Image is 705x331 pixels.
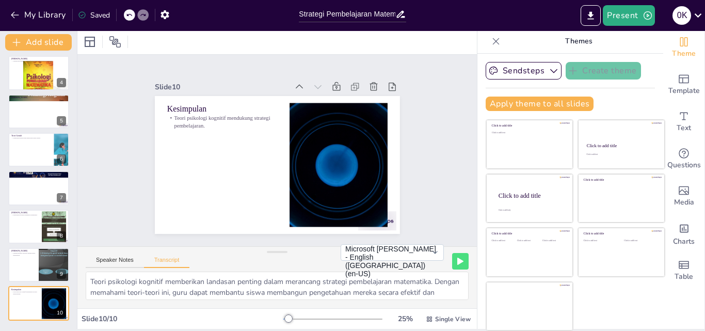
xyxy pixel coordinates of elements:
div: 10 [54,308,66,318]
div: Click to add title [584,232,658,235]
div: 10 [8,286,69,320]
button: Speaker Notes [86,257,144,268]
input: Insert title [299,7,395,22]
span: Charts [673,236,695,247]
p: Discovery learning penting dalam pembelajaran. [11,99,66,101]
button: Add slide [5,34,72,51]
div: 9 [8,248,69,282]
button: 0 K [672,5,691,26]
p: [PERSON_NAME] [11,249,36,253]
p: Themes [504,29,653,54]
div: Add ready made slides [663,66,704,103]
span: Position [109,36,121,48]
div: 6 [8,133,69,167]
button: Play [452,253,469,270]
div: Get real-time input from your audience [663,140,704,178]
p: Tahapan perkembangan kognitif memengaruhi pemahaman matematika. [11,60,66,62]
div: Click to add body [499,209,564,211]
button: Sendsteps [486,62,562,80]
p: [PERSON_NAME] [11,211,39,214]
div: 0 K [672,6,691,25]
div: 25 % [393,314,418,324]
p: Pemahaman menyeluruh diperlukan dalam belajar. [11,137,51,139]
div: 9 [57,270,66,279]
div: Click to add title [499,192,565,199]
div: Click to add title [587,143,655,148]
button: Apply theme to all slides [486,97,594,111]
div: Change the overall theme [663,29,704,66]
textarea: Teori psikologi kognitif memberikan landasan penting dalam merancang strategi pembelajaran matema... [86,272,469,300]
p: [PERSON_NAME] [11,96,66,99]
p: Teori psikologi kognitif mendukung strategi pembelajaran. [167,114,277,130]
button: My Library [8,7,70,23]
div: Click to add title [492,232,566,235]
button: Microsoft [PERSON_NAME] - English ([GEOGRAPHIC_DATA]) (en-US) [341,244,444,261]
span: Media [674,197,694,208]
div: 4 [8,56,69,90]
p: Tahapan berpikir geometri penting untuk pemahaman. [11,253,36,256]
div: Slide 10 [155,82,289,92]
div: 8 [57,231,66,241]
button: Export to PowerPoint [581,5,601,26]
button: Transcript [144,257,190,268]
span: Questions [667,160,701,171]
div: Click to add text [492,132,566,134]
span: Theme [672,48,696,59]
div: 7 [8,171,69,205]
div: Layout [82,34,98,50]
div: Saved [78,10,110,20]
span: Template [668,85,700,97]
button: Present [603,5,654,26]
div: Click to add text [517,240,540,242]
div: 8 [8,210,69,244]
div: 5 [57,116,66,125]
p: Teori psikologi kognitif mendukung strategi pembelajaran. [11,291,39,294]
div: Click to add text [586,153,655,155]
div: 5 [8,94,69,129]
div: 6 [57,154,66,164]
p: Pengalaman konkret membantu pemahaman. [11,214,39,216]
p: Kesimpulan [167,103,277,114]
div: 4 [57,78,66,87]
div: Click to add text [624,240,656,242]
span: Single View [435,315,471,323]
div: 7 [57,193,66,202]
div: Add images, graphics, shapes or video [663,178,704,215]
p: Kesimpulan [11,288,39,291]
p: [PERSON_NAME] [11,173,66,176]
p: Pemahaman bermakna lebih penting daripada hafalan. [11,176,66,178]
p: [PERSON_NAME] [11,57,66,60]
p: Teori Gestalt [11,134,51,137]
div: Click to add text [584,240,616,242]
div: Click to add title [492,124,566,128]
div: Click to add text [492,240,515,242]
div: Click to add title [584,178,658,182]
span: Table [675,271,693,282]
div: Click to add text [542,240,566,242]
div: Add charts and graphs [663,215,704,252]
div: Slide 10 / 10 [82,314,283,324]
div: Add a table [663,252,704,289]
button: Create theme [566,62,641,80]
div: Add text boxes [663,103,704,140]
span: Text [677,122,691,134]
